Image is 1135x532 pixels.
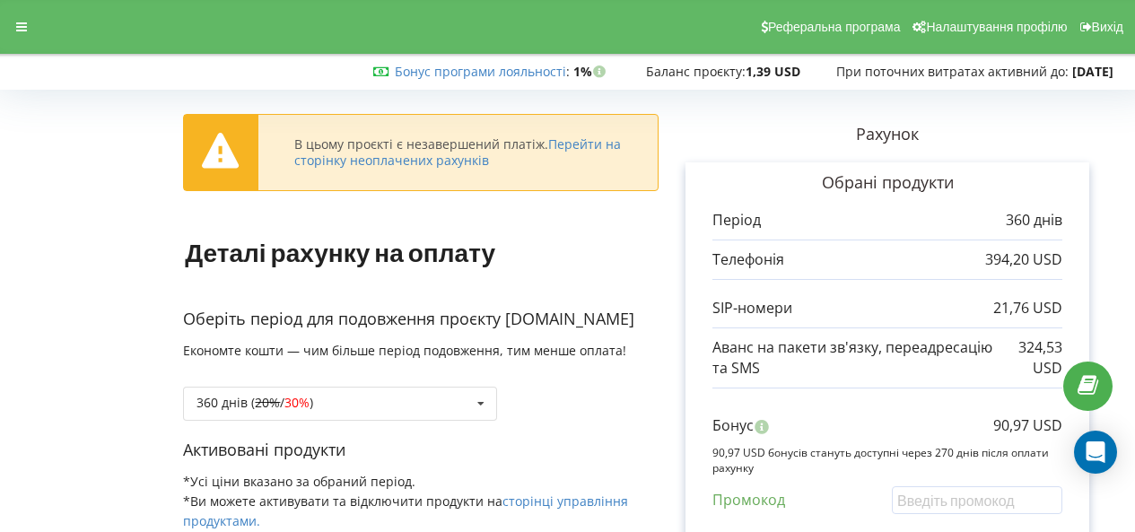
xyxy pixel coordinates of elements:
p: Обрані продукти [712,171,1062,195]
p: 90,97 USD бонусів стануть доступні через 270 днів після оплати рахунку [712,445,1062,475]
p: Бонус [712,415,754,436]
strong: [DATE] [1072,63,1113,80]
p: Промокод [712,490,785,510]
p: 394,20 USD [985,249,1062,270]
div: Open Intercom Messenger [1074,431,1117,474]
p: Оберіть період для подовження проєкту [DOMAIN_NAME] [183,308,659,331]
span: Реферальна програма [768,20,901,34]
p: Аванс на пакети зв'язку, переадресацію та SMS [712,337,996,379]
a: Перейти на сторінку неоплачених рахунків [294,135,621,169]
s: 20% [255,394,280,411]
span: *Усі ціни вказано за обраний період. [183,473,415,490]
p: SIP-номери [712,298,792,318]
p: Телефонія [712,249,784,270]
div: 360 днів ( / ) [196,397,313,409]
p: 90,97 USD [993,415,1062,436]
strong: 1% [573,63,610,80]
input: Введіть промокод [892,486,1062,514]
p: Рахунок [659,123,1116,146]
p: 21,76 USD [993,298,1062,318]
span: Економте кошти — чим більше період подовження, тим менше оплата! [183,342,626,359]
span: При поточних витратах активний до: [836,63,1069,80]
a: Бонус програми лояльності [395,63,566,80]
strong: 1,39 USD [746,63,800,80]
span: Налаштування профілю [926,20,1067,34]
p: Активовані продукти [183,439,659,462]
span: 30% [284,394,310,411]
span: *Ви можете активувати та відключити продукти на [183,493,628,529]
p: 324,53 USD [996,337,1062,379]
p: Період [712,210,761,231]
span: Баланс проєкту: [646,63,746,80]
p: 360 днів [1006,210,1062,231]
a: сторінці управління продуктами. [183,493,628,529]
h1: Деталі рахунку на оплату [183,209,497,295]
div: В цьому проєкті є незавершений платіж. [294,136,622,169]
span: Вихід [1092,20,1123,34]
span: : [395,63,570,80]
